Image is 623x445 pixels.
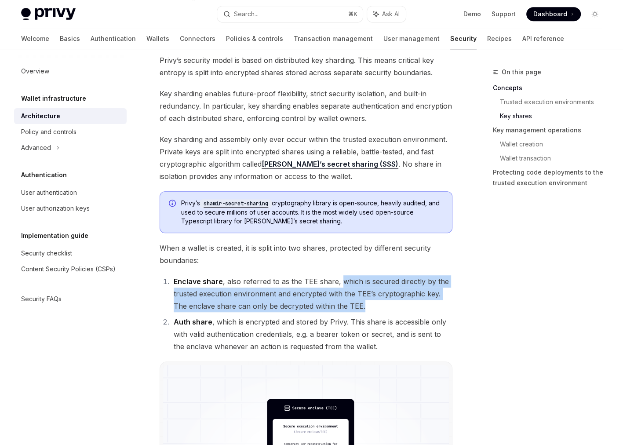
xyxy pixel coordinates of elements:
div: Content Security Policies (CSPs) [21,264,116,274]
div: Policy and controls [21,127,77,137]
div: User authentication [21,187,77,198]
span: Key sharding and assembly only ever occur within the trusted execution environment. Private keys ... [160,133,452,182]
button: Ask AI [367,6,406,22]
a: Wallets [146,28,169,49]
a: Overview [14,63,127,79]
a: Demo [463,10,481,18]
a: Wallet creation [500,137,609,151]
a: Security [450,28,477,49]
span: ⌘ K [348,11,357,18]
a: User authentication [14,185,127,201]
span: Privy’s security model is based on distributed key sharding. This means critical key entropy is s... [160,54,452,79]
a: Welcome [21,28,49,49]
a: Key management operations [493,123,609,137]
a: Wallet transaction [500,151,609,165]
span: Ask AI [382,10,400,18]
a: Authentication [91,28,136,49]
a: User management [383,28,440,49]
h5: Authentication [21,170,67,180]
a: API reference [522,28,564,49]
div: User authorization keys [21,203,90,214]
strong: Enclave share [174,277,223,286]
a: Support [492,10,516,18]
div: Architecture [21,111,60,121]
a: Policies & controls [226,28,283,49]
div: Advanced [21,142,51,153]
span: Privy’s cryptography library is open-source, heavily audited, and used to secure millions of user... [181,199,443,226]
a: Content Security Policies (CSPs) [14,261,127,277]
li: , which is encrypted and stored by Privy. This share is accessible only with valid authentication... [171,316,452,353]
a: User authorization keys [14,201,127,216]
div: Overview [21,66,49,77]
a: Key shares [500,109,609,123]
a: Trusted execution environments [500,95,609,109]
button: Search...⌘K [217,6,363,22]
div: Security checklist [21,248,72,259]
a: [PERSON_NAME]’s secret sharing (SSS) [262,160,398,169]
span: Key sharding enables future-proof flexibility, strict security isolation, and built-in redundancy... [160,88,452,124]
a: Dashboard [526,7,581,21]
span: Dashboard [533,10,567,18]
a: Connectors [180,28,215,49]
a: shamir-secret-sharing [200,199,272,207]
span: On this page [502,67,541,77]
div: Search... [234,9,259,19]
svg: Info [169,200,178,208]
a: Basics [60,28,80,49]
a: Protecting code deployments to the trusted execution environment [493,165,609,190]
h5: Wallet infrastructure [21,93,86,104]
code: shamir-secret-sharing [200,199,272,208]
img: light logo [21,8,76,20]
a: Security FAQs [14,291,127,307]
a: Concepts [493,81,609,95]
h5: Implementation guide [21,230,88,241]
a: Security checklist [14,245,127,261]
strong: Auth share [174,317,212,326]
button: Toggle dark mode [588,7,602,21]
li: , also referred to as the TEE share, which is secured directly by the trusted execution environme... [171,275,452,312]
div: Security FAQs [21,294,62,304]
a: Transaction management [294,28,373,49]
a: Policy and controls [14,124,127,140]
a: Architecture [14,108,127,124]
span: When a wallet is created, it is split into two shares, protected by different security boundaries: [160,242,452,266]
a: Recipes [487,28,512,49]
